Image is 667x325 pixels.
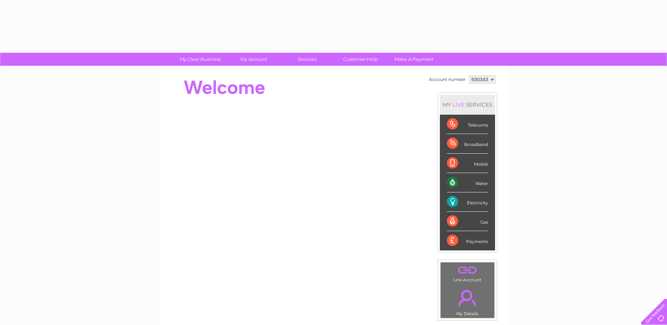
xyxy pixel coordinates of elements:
[447,115,488,134] div: Telecoms
[278,53,336,66] a: Services
[385,53,443,66] a: Make A Payment
[447,134,488,153] div: Broadband
[427,74,467,85] td: Account number
[440,95,495,115] div: MY SERVICES
[440,262,495,284] td: Link Account
[447,192,488,212] div: Electricity
[171,53,229,66] a: My Clear Business
[447,231,488,250] div: Payments
[332,53,390,66] a: Customer Help
[447,154,488,173] div: Mobile
[225,53,283,66] a: My Account
[442,286,493,310] a: .
[447,212,488,231] div: Gas
[447,173,488,192] div: Water
[451,101,466,108] div: LIVE
[442,264,493,276] a: .
[440,284,495,318] td: My Details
